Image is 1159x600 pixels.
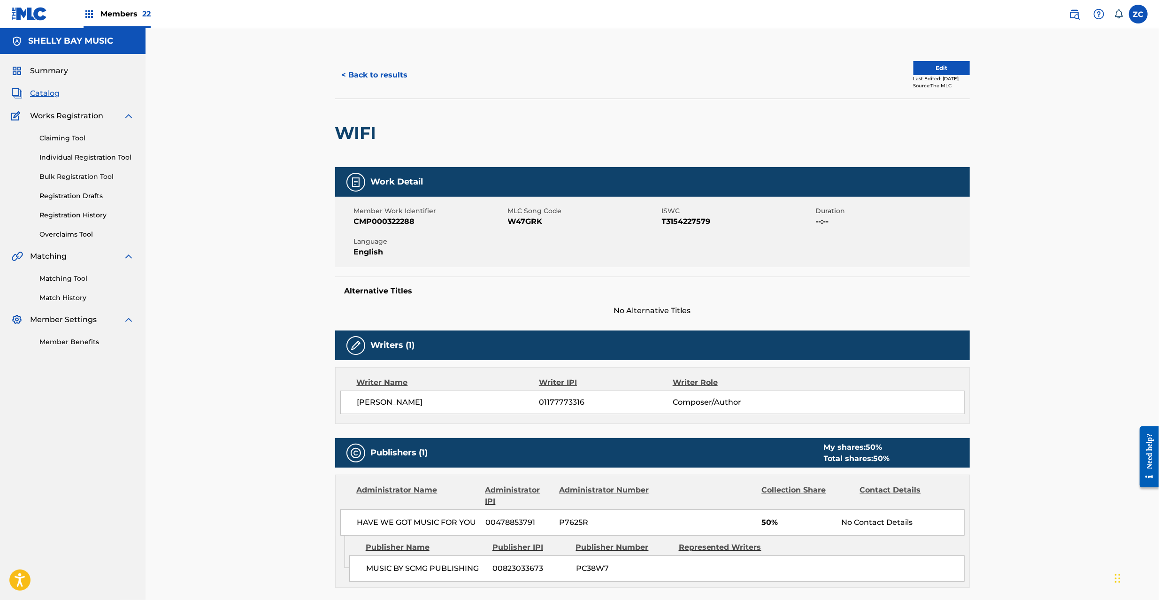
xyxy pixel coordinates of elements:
img: Works Registration [11,110,23,122]
a: Registration Drafts [39,191,134,201]
span: [PERSON_NAME] [357,397,539,408]
div: Publisher Number [576,542,672,553]
iframe: Resource Center [1133,419,1159,495]
img: Member Settings [11,314,23,325]
div: Administrator Number [559,485,650,507]
iframe: Chat Widget [1112,555,1159,600]
a: Public Search [1065,5,1084,23]
div: Writer IPI [539,377,673,388]
div: Notifications [1114,9,1123,19]
button: Edit [913,61,970,75]
div: Administrator Name [357,485,478,507]
span: No Alternative Titles [335,305,970,316]
span: Member Settings [30,314,97,325]
div: Writer Name [357,377,539,388]
span: ISWC [662,206,814,216]
img: expand [123,110,134,122]
span: W47GRK [508,216,660,227]
div: User Menu [1129,5,1148,23]
span: Matching [30,251,67,262]
span: PC38W7 [576,563,672,574]
span: 50 % [874,454,890,463]
div: Source: The MLC [913,82,970,89]
span: 00823033673 [493,563,569,574]
div: Contact Details [860,485,951,507]
a: SummarySummary [11,65,68,77]
span: Summary [30,65,68,77]
a: CatalogCatalog [11,88,60,99]
img: Catalog [11,88,23,99]
span: Composer/Author [673,397,794,408]
h5: Work Detail [371,177,423,187]
h5: Writers (1) [371,340,415,351]
div: Help [1090,5,1108,23]
span: 01177773316 [539,397,672,408]
span: English [354,246,506,258]
h5: Publishers (1) [371,447,428,458]
span: 50 % [866,443,883,452]
div: Last Edited: [DATE] [913,75,970,82]
span: Member Work Identifier [354,206,506,216]
a: Matching Tool [39,274,134,284]
span: Members [100,8,151,19]
span: Works Registration [30,110,103,122]
span: T3154227579 [662,216,814,227]
span: 22 [142,9,151,18]
img: help [1093,8,1105,20]
div: Total shares: [824,453,890,464]
div: Administrator IPI [485,485,552,507]
img: Publishers [350,447,361,459]
h2: WIFI [335,123,381,144]
span: Language [354,237,506,246]
a: Individual Registration Tool [39,153,134,162]
div: My shares: [824,442,890,453]
h5: Alternative Titles [345,286,960,296]
div: No Contact Details [841,517,964,528]
a: Overclaims Tool [39,230,134,239]
img: expand [123,314,134,325]
div: Writer Role [673,377,794,388]
img: MLC Logo [11,7,47,21]
img: Writers [350,340,361,351]
span: MUSIC BY SCMG PUBLISHING [366,563,486,574]
span: 50% [761,517,834,528]
span: HAVE WE GOT MUSIC FOR YOU [357,517,479,528]
span: Duration [816,206,967,216]
span: P7625R [559,517,650,528]
span: --:-- [816,216,967,227]
a: Match History [39,293,134,303]
img: Matching [11,251,23,262]
div: Drag [1115,564,1121,592]
span: CMP000322288 [354,216,506,227]
img: Accounts [11,36,23,47]
div: Publisher IPI [492,542,569,553]
a: Member Benefits [39,337,134,347]
a: Claiming Tool [39,133,134,143]
img: Top Rightsholders [84,8,95,20]
img: Summary [11,65,23,77]
a: Registration History [39,210,134,220]
img: expand [123,251,134,262]
img: Work Detail [350,177,361,188]
a: Bulk Registration Tool [39,172,134,182]
div: Publisher Name [366,542,485,553]
h5: SHELLY BAY MUSIC [28,36,113,46]
span: MLC Song Code [508,206,660,216]
span: Catalog [30,88,60,99]
img: search [1069,8,1080,20]
div: Represented Writers [679,542,775,553]
div: Collection Share [761,485,852,507]
button: < Back to results [335,63,414,87]
span: 00478853791 [485,517,552,528]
